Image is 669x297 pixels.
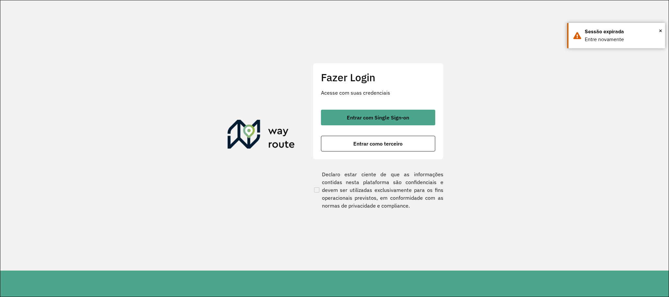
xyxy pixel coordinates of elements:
div: Sessão expirada [585,28,660,36]
button: Close [659,26,662,36]
label: Declaro estar ciente de que as informações contidas nesta plataforma são confidenciais e devem se... [313,170,443,210]
span: Entrar com Single Sign-on [347,115,409,120]
button: button [321,136,435,151]
button: button [321,110,435,125]
h2: Fazer Login [321,71,435,84]
p: Acesse com suas credenciais [321,89,435,97]
div: Entre novamente [585,36,660,43]
span: × [659,26,662,36]
span: Entrar como terceiro [353,141,403,146]
img: Roteirizador AmbevTech [228,120,295,151]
